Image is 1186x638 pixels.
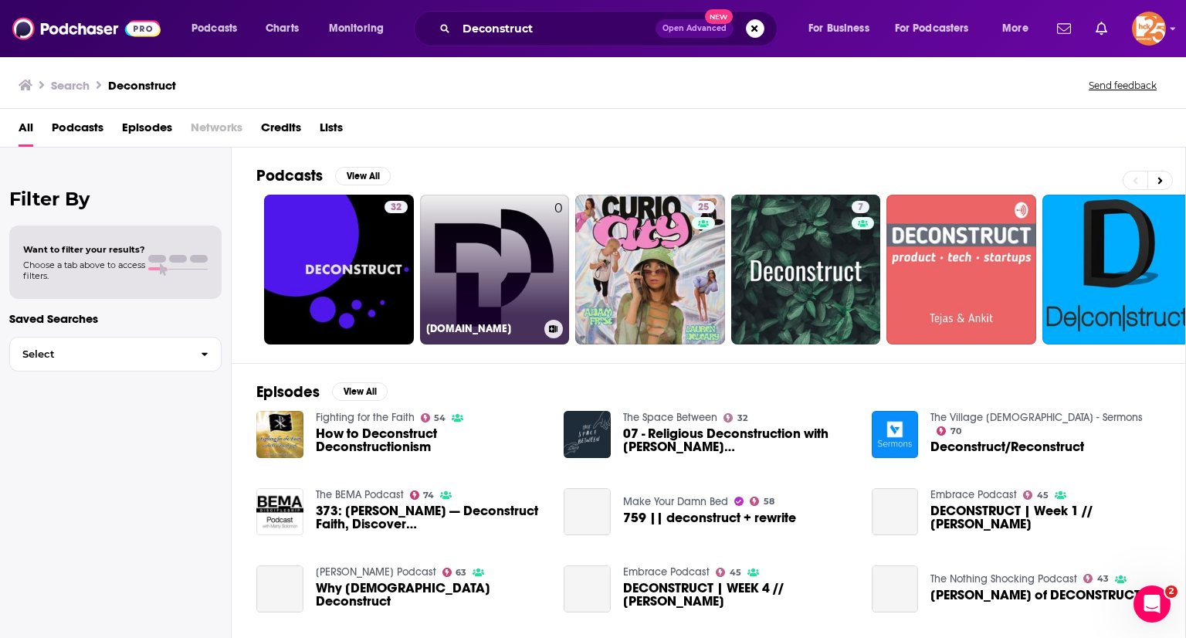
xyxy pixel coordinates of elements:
span: Select [10,349,188,359]
a: Credits [261,115,301,147]
span: Monitoring [329,18,384,39]
span: 32 [391,200,402,215]
span: Want to filter your results? [23,244,145,255]
a: 759 || deconstruct + rewrite [623,511,796,524]
a: Bobby Real of DECONSTRUCT [872,565,919,613]
a: Show notifications dropdown [1089,15,1113,42]
button: Show profile menu [1132,12,1166,46]
span: 58 [764,498,774,505]
img: 07 - Religious Deconstruction with Andrew Kerbs (deconstruct_everything) [564,411,611,458]
a: Why Christians Deconstruct [256,565,303,613]
span: For Business [808,18,869,39]
a: Embrace Podcast [623,565,710,579]
a: 45 [1023,490,1049,500]
span: 25 [698,200,709,215]
img: 373: Preston Ulmer — Deconstruct Faith, Discover Jesus [256,488,303,535]
a: 58 [750,497,774,506]
span: 74 [423,492,434,499]
a: 0[DOMAIN_NAME] [420,195,570,344]
a: Fighting for the Faith [316,411,415,424]
span: 45 [1037,492,1049,499]
a: DECONSTRUCT | WEEK 4 // Adam Weber [623,582,853,608]
a: DECONSTRUCT | Week 1 // Adam Weber [930,504,1161,531]
a: DECONSTRUCT | Week 1 // Adam Weber [872,488,919,535]
span: Podcasts [191,18,237,39]
span: 373: [PERSON_NAME] — Deconstruct Faith, Discover [DEMOGRAPHIC_DATA] [316,504,546,531]
span: 54 [434,415,446,422]
span: 32 [737,415,747,422]
a: Charts [256,16,308,41]
button: open menu [991,16,1048,41]
h3: Search [51,78,90,93]
a: Why Christians Deconstruct [316,582,546,608]
span: 07 - Religious Deconstruction with [PERSON_NAME] (deconstruct_everything) [623,427,853,453]
a: 373: Preston Ulmer — Deconstruct Faith, Discover Jesus [316,504,546,531]
span: Networks [191,115,242,147]
a: 25 [692,201,715,213]
span: 2 [1165,585,1178,598]
span: [PERSON_NAME] of DECONSTRUCT [930,589,1140,602]
button: Open AdvancedNew [656,19,734,38]
h3: [DOMAIN_NAME] [426,322,538,335]
a: All [19,115,33,147]
span: DECONSTRUCT | WEEK 4 // [PERSON_NAME] [623,582,853,608]
button: Send feedback [1084,79,1161,92]
a: 7 [852,201,869,213]
span: Logged in as kerrifulks [1132,12,1166,46]
div: Search podcasts, credits, & more... [429,11,792,46]
span: Why [DEMOGRAPHIC_DATA] Deconstruct [316,582,546,608]
a: 7 [731,195,881,344]
a: 74 [410,490,435,500]
h2: Filter By [9,188,222,210]
a: 32 [723,413,747,423]
img: How to Deconstruct Deconstructionism [256,411,303,458]
a: 54 [421,413,446,423]
button: open menu [798,16,889,41]
span: Charts [266,18,299,39]
a: Lists [320,115,343,147]
a: Embrace Podcast [930,488,1017,501]
div: 0 [554,201,563,320]
span: Podcasts [52,115,103,147]
img: User Profile [1132,12,1166,46]
a: 63 [442,568,467,577]
iframe: Intercom live chat [1133,585,1171,623]
input: Search podcasts, credits, & more... [456,16,656,41]
a: PodcastsView All [256,166,391,185]
button: Select [9,337,222,372]
a: EpisodesView All [256,382,388,402]
a: 45 [716,568,741,577]
a: The BEMA Podcast [316,488,404,501]
a: The Village Church - Sermons [930,411,1143,424]
a: Vlad Savchuk Podcast [316,565,436,579]
img: Deconstruct/Reconstruct [872,411,919,458]
button: open menu [885,16,991,41]
h2: Podcasts [256,166,323,185]
a: How to Deconstruct Deconstructionism [316,427,546,453]
span: 63 [456,569,466,576]
a: 759 || deconstruct + rewrite [564,488,611,535]
a: 07 - Religious Deconstruction with Andrew Kerbs (deconstruct_everything) [623,427,853,453]
button: View All [335,167,391,185]
a: Episodes [122,115,172,147]
span: New [705,9,733,24]
span: For Podcasters [895,18,969,39]
span: DECONSTRUCT | Week 1 // [PERSON_NAME] [930,504,1161,531]
h2: Episodes [256,382,320,402]
button: View All [332,382,388,401]
p: Saved Searches [9,311,222,326]
a: The Nothing Shocking Podcast [930,572,1077,585]
button: open menu [318,16,404,41]
h3: Deconstruct [108,78,176,93]
a: The Space Between [623,411,717,424]
a: Deconstruct/Reconstruct [930,440,1084,453]
a: DECONSTRUCT | WEEK 4 // Adam Weber [564,565,611,613]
